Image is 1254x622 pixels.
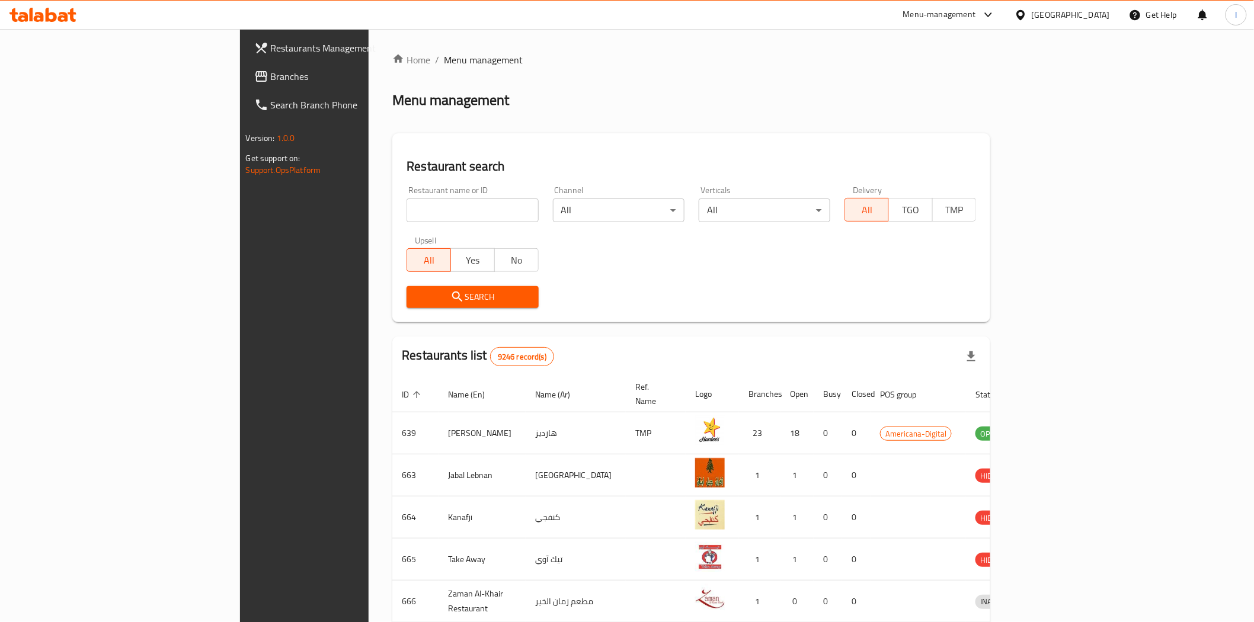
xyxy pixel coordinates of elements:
td: Kanafji [439,496,526,538]
td: [GEOGRAPHIC_DATA] [526,454,626,496]
td: 1 [780,538,814,581]
div: All [553,198,684,222]
td: 1 [739,538,780,581]
button: TGO [888,198,933,222]
span: Get support on: [246,150,300,166]
span: Ref. Name [635,380,671,408]
span: POS group [880,387,932,402]
img: Kanafji [695,500,725,530]
td: 18 [780,412,814,454]
label: Delivery [853,186,882,194]
span: Version: [246,130,275,146]
span: I [1235,8,1237,21]
span: No [500,252,534,269]
td: 0 [842,496,871,538]
td: 0 [814,496,842,538]
td: 1 [739,496,780,538]
span: Americana-Digital [881,427,951,441]
span: Branches [271,69,440,84]
div: Export file [957,342,986,371]
button: All [844,198,889,222]
h2: Restaurants list [402,347,554,366]
span: All [412,252,446,269]
input: Search for restaurant name or ID.. [407,198,538,222]
th: Branches [739,376,780,412]
span: Search [416,290,529,304]
span: Restaurants Management [271,41,440,55]
span: 9246 record(s) [491,351,554,363]
span: Menu management [444,53,523,67]
img: Zaman Al-Khair Restaurant [695,584,725,614]
span: ID [402,387,424,402]
td: Take Away [439,538,526,581]
span: OPEN [975,427,1005,441]
th: Open [780,376,814,412]
td: 1 [780,454,814,496]
span: Name (Ar) [535,387,586,402]
button: TMP [932,198,977,222]
th: Closed [842,376,871,412]
td: 0 [842,538,871,581]
a: Search Branch Phone [245,91,449,119]
span: Search Branch Phone [271,98,440,112]
a: Branches [245,62,449,91]
img: Take Away [695,542,725,572]
td: كنفجي [526,496,626,538]
th: Logo [686,376,739,412]
td: 1 [739,454,780,496]
span: TGO [894,201,928,219]
span: HIDDEN [975,511,1011,525]
td: TMP [626,412,686,454]
h2: Menu management [392,91,509,110]
div: Total records count [490,347,554,366]
td: 0 [814,412,842,454]
td: 1 [780,496,814,538]
span: HIDDEN [975,553,1011,567]
span: INACTIVE [975,595,1016,608]
nav: breadcrumb [392,53,990,67]
div: All [699,198,830,222]
img: Jabal Lebnan [695,458,725,488]
td: 0 [814,454,842,496]
td: 0 [814,538,842,581]
span: TMP [938,201,972,219]
button: All [407,248,451,272]
td: [PERSON_NAME] [439,412,526,454]
td: تيك آوي [526,538,626,581]
div: Menu-management [903,8,976,22]
td: هارديز [526,412,626,454]
div: [GEOGRAPHIC_DATA] [1032,8,1110,21]
button: Yes [450,248,495,272]
h2: Restaurant search [407,158,976,175]
td: 0 [842,412,871,454]
button: Search [407,286,538,308]
label: Upsell [415,236,437,245]
span: Name (En) [448,387,500,402]
span: HIDDEN [975,469,1011,483]
td: 0 [842,454,871,496]
span: Yes [456,252,490,269]
span: All [850,201,884,219]
th: Busy [814,376,842,412]
td: 23 [739,412,780,454]
span: 1.0.0 [277,130,295,146]
button: No [494,248,539,272]
span: Status [975,387,1014,402]
a: Support.OpsPlatform [246,162,321,178]
img: Hardee's [695,416,725,445]
td: Jabal Lebnan [439,454,526,496]
a: Restaurants Management [245,34,449,62]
